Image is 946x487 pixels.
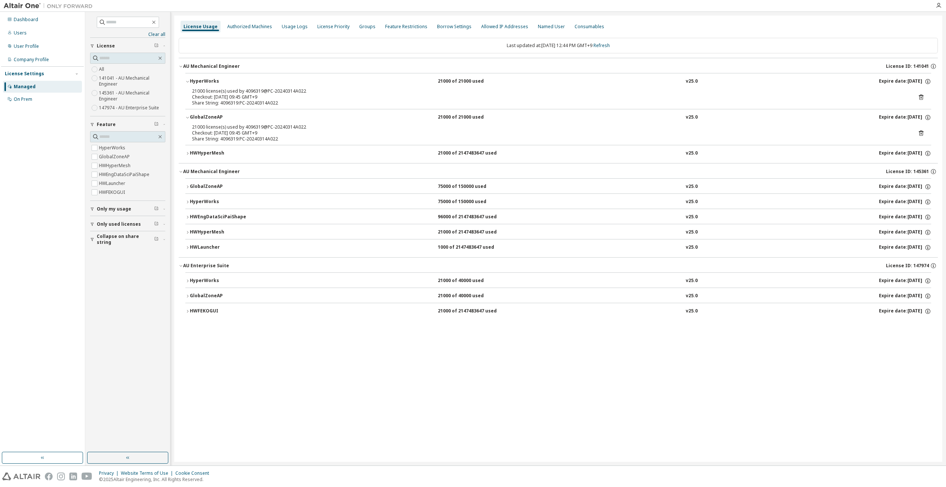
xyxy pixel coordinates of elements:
[190,244,257,251] div: HWLauncher
[179,38,938,53] div: Last updated at: [DATE] 12:44 PM GMT+9
[99,476,214,483] p: © 2025 Altair Engineering, Inc. All Rights Reserved.
[886,169,929,175] span: License ID: 145361
[14,57,49,63] div: Company Profile
[154,206,159,212] span: Clear filter
[879,214,931,221] div: Expire date: [DATE]
[185,239,931,256] button: HWLauncher1000 of 2147483647 usedv25.0Expire date:[DATE]
[385,24,427,30] div: Feature Restrictions
[99,179,127,188] label: HWLauncher
[183,169,240,175] div: AU Mechanical Engineer
[154,221,159,227] span: Clear filter
[14,84,36,90] div: Managed
[686,150,698,157] div: v25.0
[886,263,929,269] span: License ID: 147974
[686,244,698,251] div: v25.0
[438,214,505,221] div: 96000 of 2147483647 used
[686,78,698,85] div: v25.0
[317,24,350,30] div: License Priority
[90,231,165,248] button: Collapse on share string
[192,94,907,100] div: Checkout: [DATE] 09:45 GMT+9
[97,206,131,212] span: Only my usage
[879,229,931,236] div: Expire date: [DATE]
[438,278,505,284] div: 21000 of 40000 used
[99,470,121,476] div: Privacy
[593,42,610,49] a: Refresh
[879,308,931,315] div: Expire date: [DATE]
[97,233,154,245] span: Collapse on share string
[99,89,165,103] label: 145361 - AU Mechanical Engineer
[192,88,907,94] div: 21000 license(s) used by 4096319@PC-20240314A022
[82,473,92,480] img: youtube.svg
[99,188,126,197] label: HWFEKOGUI
[154,236,159,242] span: Clear filter
[185,194,931,210] button: HyperWorks75000 of 150000 usedv25.0Expire date:[DATE]
[185,109,931,126] button: GlobalZoneAP21000 of 21000 usedv25.0Expire date:[DATE]
[99,74,165,89] label: 141041 - AU Mechanical Engineer
[879,199,931,205] div: Expire date: [DATE]
[686,278,698,284] div: v25.0
[90,201,165,217] button: Only my usage
[438,308,505,315] div: 21000 of 2147483647 used
[192,124,907,130] div: 21000 license(s) used by 4096319@PC-20240314A022
[879,183,931,190] div: Expire date: [DATE]
[481,24,528,30] div: Allowed IP Addresses
[438,199,505,205] div: 75000 of 150000 used
[190,150,257,157] div: HWHyperMesh
[185,145,931,162] button: HWHyperMesh21000 of 2147483647 usedv25.0Expire date:[DATE]
[90,116,165,133] button: Feature
[575,24,604,30] div: Consumables
[190,214,257,221] div: HWEngDataSciPaiShape
[99,161,132,170] label: HWHyperMesh
[185,273,931,289] button: HyperWorks21000 of 40000 usedv25.0Expire date:[DATE]
[185,179,931,195] button: GlobalZoneAP75000 of 150000 usedv25.0Expire date:[DATE]
[4,2,96,10] img: Altair One
[69,473,77,480] img: linkedin.svg
[185,303,931,319] button: HWFEKOGUI21000 of 2147483647 usedv25.0Expire date:[DATE]
[179,58,938,74] button: AU Mechanical EngineerLicense ID: 141041
[2,473,40,480] img: altair_logo.svg
[686,229,698,236] div: v25.0
[686,308,698,315] div: v25.0
[190,199,257,205] div: HyperWorks
[90,216,165,232] button: Only used licenses
[686,199,698,205] div: v25.0
[359,24,376,30] div: Groups
[14,43,39,49] div: User Profile
[686,183,698,190] div: v25.0
[14,96,32,102] div: On Prem
[438,229,505,236] div: 21000 of 2147483647 used
[879,150,931,157] div: Expire date: [DATE]
[99,152,131,161] label: GlobalZoneAP
[686,214,698,221] div: v25.0
[99,143,127,152] label: HyperWorks
[190,114,257,121] div: GlobalZoneAP
[175,470,214,476] div: Cookie Consent
[879,244,931,251] div: Expire date: [DATE]
[886,63,929,69] span: License ID: 141041
[45,473,53,480] img: facebook.svg
[190,78,257,85] div: HyperWorks
[190,183,257,190] div: GlobalZoneAP
[437,24,472,30] div: Borrow Settings
[438,78,505,85] div: 21000 of 21000 used
[185,224,931,241] button: HWHyperMesh21000 of 2147483647 usedv25.0Expire date:[DATE]
[438,293,505,299] div: 21000 of 40000 used
[154,43,159,49] span: Clear filter
[438,114,505,121] div: 21000 of 21000 used
[192,130,907,136] div: Checkout: [DATE] 09:45 GMT+9
[97,221,141,227] span: Only used licenses
[185,73,931,90] button: HyperWorks21000 of 21000 usedv25.0Expire date:[DATE]
[97,122,116,127] span: Feature
[686,114,698,121] div: v25.0
[183,263,229,269] div: AU Enterprise Suite
[538,24,565,30] div: Named User
[5,71,44,77] div: License Settings
[686,293,698,299] div: v25.0
[154,122,159,127] span: Clear filter
[190,229,257,236] div: HWHyperMesh
[192,100,907,106] div: Share String: 4096319:PC-20240314A022
[879,278,931,284] div: Expire date: [DATE]
[121,470,175,476] div: Website Terms of Use
[185,209,931,225] button: HWEngDataSciPaiShape96000 of 2147483647 usedv25.0Expire date:[DATE]
[879,78,931,85] div: Expire date: [DATE]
